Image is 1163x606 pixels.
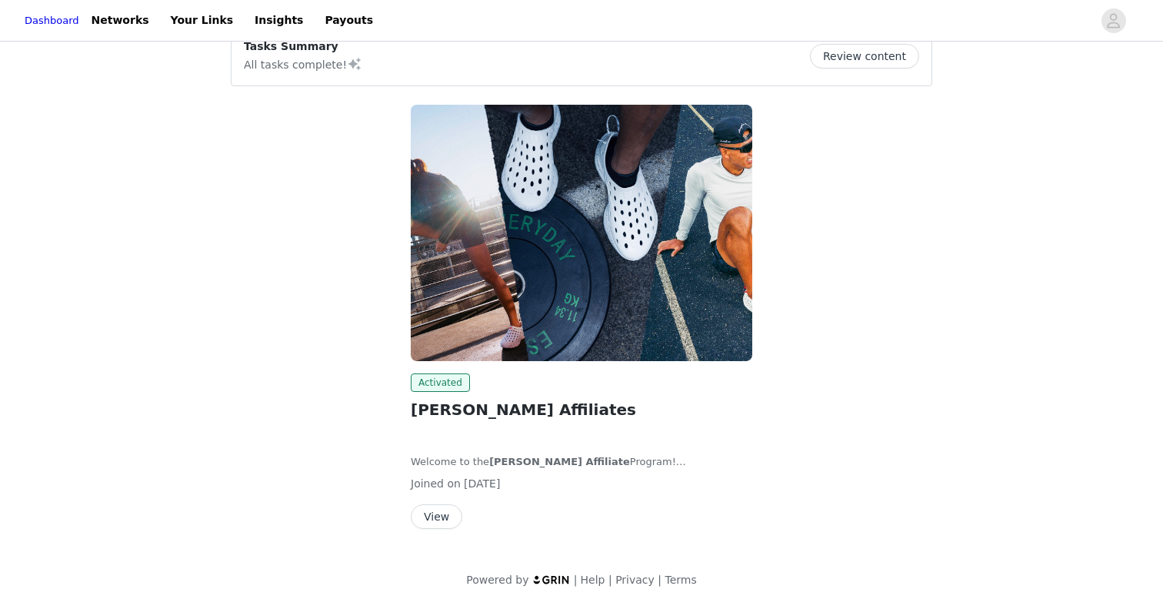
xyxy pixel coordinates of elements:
span: Powered by [466,574,528,586]
a: View [411,511,462,523]
a: Terms [665,574,696,586]
span: Joined on [411,477,461,490]
p: Tasks Summary [244,39,362,55]
p: Welcome to the Program! [411,454,752,470]
strong: [PERSON_NAME] Affiliate [489,456,630,467]
div: avatar [1106,8,1121,33]
a: Privacy [615,574,655,586]
a: Insights [245,3,312,38]
img: logo [532,574,571,584]
a: Payouts [315,3,382,38]
a: Dashboard [25,13,79,28]
span: Activated [411,373,470,392]
button: Review content [810,44,919,69]
span: | [658,574,661,586]
span: | [574,574,578,586]
span: [DATE] [464,477,500,490]
button: View [411,504,462,529]
p: All tasks complete! [244,55,362,73]
a: Your Links [162,3,243,38]
span: | [608,574,612,586]
a: Networks [82,3,158,38]
h2: [PERSON_NAME] Affiliates [411,398,752,421]
a: Help [581,574,605,586]
img: KANE Footwear [411,105,752,361]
